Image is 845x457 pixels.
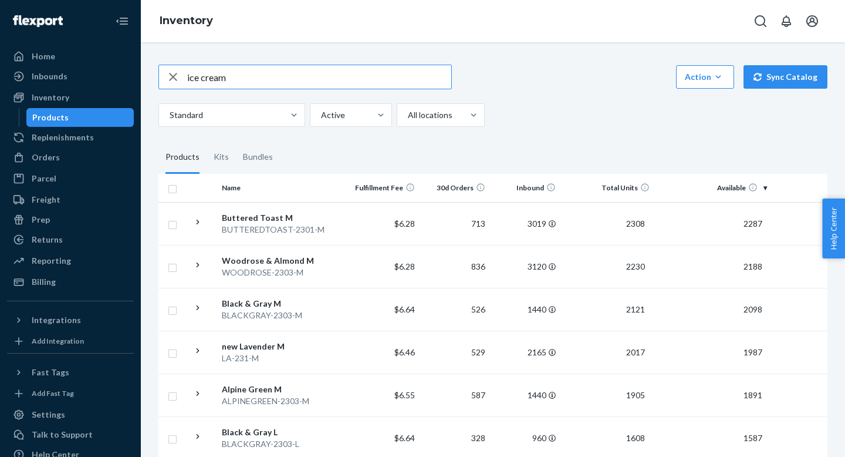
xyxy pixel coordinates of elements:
[243,141,273,174] div: Bundles
[7,363,134,382] button: Fast Tags
[739,433,767,443] span: 1587
[775,9,798,33] button: Open notifications
[490,331,560,374] td: 2165
[32,234,63,246] div: Returns
[420,174,490,202] th: 30d Orders
[394,219,415,228] span: $6.28
[32,194,60,206] div: Freight
[621,347,650,357] span: 2017
[420,202,490,245] td: 713
[32,173,56,184] div: Parcel
[621,390,650,400] span: 1905
[621,433,650,443] span: 1608
[222,212,344,224] div: Buttered Toast M
[7,387,134,401] a: Add Fast Tag
[32,51,55,62] div: Home
[32,409,65,421] div: Settings
[621,304,650,314] span: 2121
[187,65,451,89] input: Search inventory by name or sku
[214,141,229,174] div: Kits
[222,255,344,267] div: Woodrose & Almond M
[739,304,767,314] span: 2098
[7,169,134,188] a: Parcel
[739,390,767,400] span: 1891
[7,251,134,270] a: Reporting
[32,214,50,226] div: Prep
[222,384,344,395] div: Alpine Green M
[420,245,490,288] td: 836
[222,352,344,364] div: LA-231-M
[800,9,824,33] button: Open account menu
[222,224,344,236] div: BUTTEREDTOAST-2301-M
[32,70,67,82] div: Inbounds
[822,199,845,258] button: Help Center
[222,341,344,352] div: new Lavender M
[32,388,74,398] div: Add Fast Tag
[32,255,71,267] div: Reporting
[394,433,415,443] span: $6.64
[621,219,650,228] span: 2308
[739,347,767,357] span: 1987
[490,288,560,331] td: 1440
[320,109,321,121] input: Active
[349,174,420,202] th: Fulfillment Fee
[394,390,415,400] span: $6.55
[685,71,725,83] div: Action
[7,311,134,330] button: Integrations
[394,347,415,357] span: $6.46
[222,426,344,438] div: Black & Gray L
[490,202,560,245] td: 3019
[7,334,134,348] a: Add Integration
[676,65,734,89] button: Action
[32,132,94,143] div: Replenishments
[32,92,69,103] div: Inventory
[7,405,134,424] a: Settings
[165,141,200,174] div: Products
[7,425,134,444] a: Talk to Support
[490,374,560,416] td: 1440
[621,261,650,271] span: 2230
[420,288,490,331] td: 526
[160,14,213,27] a: Inventory
[394,304,415,314] span: $6.64
[7,273,134,291] a: Billing
[32,367,69,378] div: Fast Tags
[32,336,84,346] div: Add Integration
[560,174,654,202] th: Total Units
[7,230,134,249] a: Returns
[7,67,134,86] a: Inbounds
[110,9,134,33] button: Close Navigation
[749,9,772,33] button: Open Search Box
[739,261,767,271] span: 2188
[222,310,344,321] div: BLACKGRAY-2303-M
[490,245,560,288] td: 3120
[168,109,170,121] input: Standard
[654,174,772,202] th: Available
[222,267,344,278] div: WOODROSE-2303-M
[222,438,344,450] div: BLACKGRAY-2303-L
[394,261,415,271] span: $6.28
[7,47,134,66] a: Home
[32,276,56,288] div: Billing
[150,4,222,38] ol: breadcrumbs
[7,190,134,209] a: Freight
[32,112,69,123] div: Products
[7,210,134,229] a: Prep
[420,374,490,416] td: 587
[222,298,344,310] div: Black & Gray M
[490,174,560,202] th: Inbound
[26,108,134,127] a: Products
[222,395,344,407] div: ALPINEGREEN-2303-M
[32,152,60,163] div: Orders
[13,15,63,27] img: Flexport logo
[420,331,490,374] td: 529
[407,109,408,121] input: All locations
[743,65,827,89] button: Sync Catalog
[7,148,134,167] a: Orders
[217,174,349,202] th: Name
[7,128,134,147] a: Replenishments
[32,314,81,326] div: Integrations
[32,429,93,441] div: Talk to Support
[7,88,134,107] a: Inventory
